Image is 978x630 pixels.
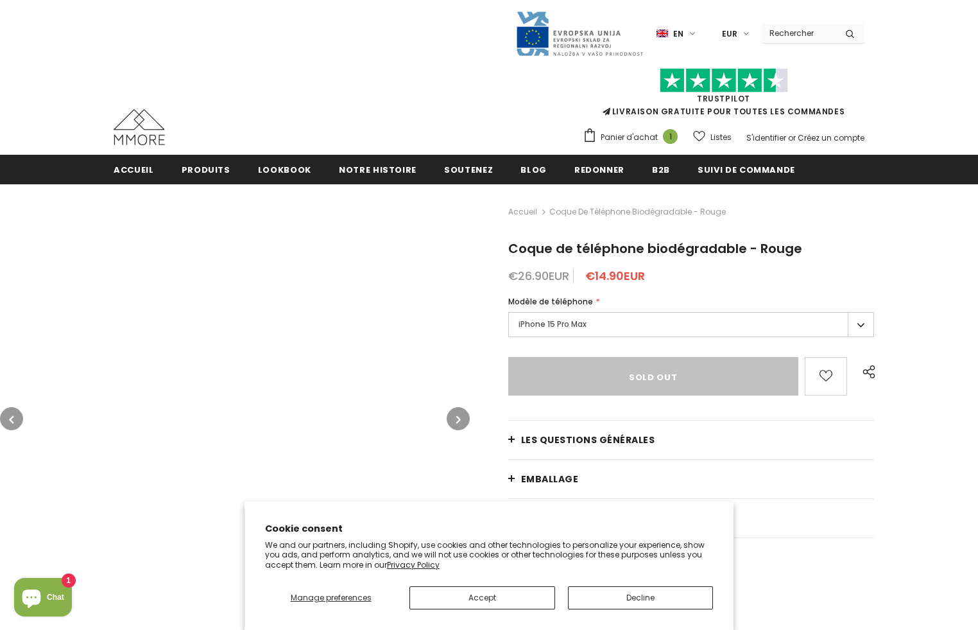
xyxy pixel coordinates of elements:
[258,155,311,184] a: Lookbook
[521,473,579,486] span: EMBALLAGE
[762,24,836,42] input: Search Site
[549,204,726,220] span: Coque de téléphone biodégradable - Rouge
[520,164,547,176] span: Blog
[114,164,154,176] span: Accueil
[698,164,795,176] span: Suivi de commande
[583,74,864,117] span: LIVRAISON GRATUITE POUR TOUTES LES COMMANDES
[114,155,154,184] a: Accueil
[693,126,732,148] a: Listes
[746,132,786,143] a: S'identifier
[585,268,645,284] span: €14.90EUR
[265,540,713,570] p: We and our partners, including Shopify, use cookies and other technologies to personalize your ex...
[409,586,554,609] button: Accept
[698,155,795,184] a: Suivi de commande
[508,312,874,337] label: iPhone 15 Pro Max
[444,164,493,176] span: soutenez
[515,10,644,57] img: Javni Razpis
[339,164,416,176] span: Notre histoire
[601,131,658,144] span: Panier d'achat
[508,421,874,459] a: Les questions générales
[652,164,670,176] span: B2B
[444,155,493,184] a: soutenez
[339,155,416,184] a: Notre histoire
[798,132,864,143] a: Créez un compte
[508,204,537,220] a: Accueil
[788,132,796,143] span: or
[656,28,668,39] img: i-lang-1.png
[387,559,440,570] a: Privacy Policy
[663,129,678,144] span: 1
[515,28,644,39] a: Javni Razpis
[508,357,798,396] input: Sold Out
[114,109,165,145] img: Cas MMORE
[182,164,230,176] span: Produits
[574,164,624,176] span: Redonner
[673,28,683,40] span: en
[568,586,713,609] button: Decline
[508,460,874,498] a: EMBALLAGE
[265,522,713,536] h2: Cookie consent
[10,578,76,620] inbox-online-store-chat: Shopify online store chat
[508,296,593,307] span: Modèle de téléphone
[697,93,750,104] a: TrustPilot
[291,592,372,603] span: Manage preferences
[652,155,670,184] a: B2B
[521,433,655,446] span: Les questions générales
[583,128,684,147] a: Panier d'achat 1
[508,499,874,538] a: Livraison et retours
[574,155,624,184] a: Redonner
[710,131,732,144] span: Listes
[508,268,569,284] span: €26.90EUR
[258,164,311,176] span: Lookbook
[508,240,802,258] span: Coque de téléphone biodégradable - Rouge
[660,68,788,93] img: Faites confiance aux étoiles pilotes
[265,586,397,609] button: Manage preferences
[182,155,230,184] a: Produits
[520,155,547,184] a: Blog
[722,28,737,40] span: EUR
